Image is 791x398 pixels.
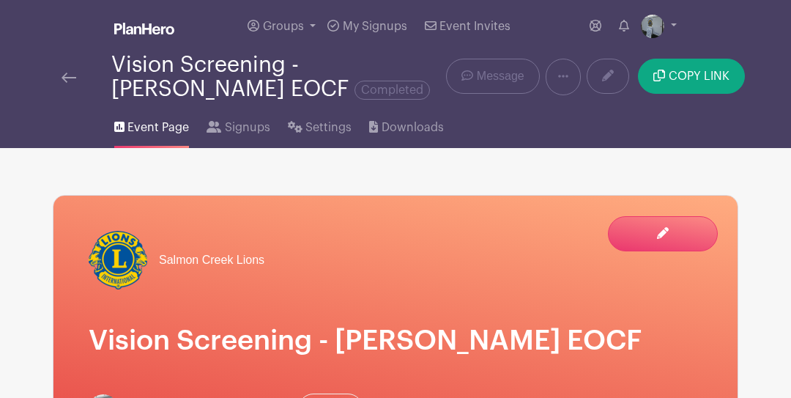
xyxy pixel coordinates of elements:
a: Message [446,59,539,94]
span: Downloads [382,119,444,136]
button: COPY LINK [638,59,744,94]
img: back-arrow-29a5d9b10d5bd6ae65dc969a981735edf675c4d7a1fe02e03b50dbd4ba3cdb55.svg [62,73,76,83]
span: COPY LINK [669,70,729,82]
div: Vision Screening - [PERSON_NAME] EOCF [111,53,432,101]
img: lionlogo400-e1522268415706.png [89,231,147,290]
span: My Signups [343,21,407,32]
a: Settings [288,101,352,148]
h1: Vision Screening - [PERSON_NAME] EOCF [89,325,702,358]
a: Downloads [369,101,443,148]
span: Completed [354,81,430,100]
span: Groups [263,21,304,32]
span: Salmon Creek Lions [159,251,264,269]
a: Event Page [114,101,189,148]
a: Signups [207,101,270,148]
span: Signups [225,119,270,136]
img: image(4).jpg [641,15,664,38]
span: Settings [305,119,352,136]
img: logo_white-6c42ec7e38ccf1d336a20a19083b03d10ae64f83f12c07503d8b9e83406b4c7d.svg [114,23,174,34]
span: Event Invites [439,21,510,32]
span: Event Page [127,119,189,136]
span: Message [477,67,524,85]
